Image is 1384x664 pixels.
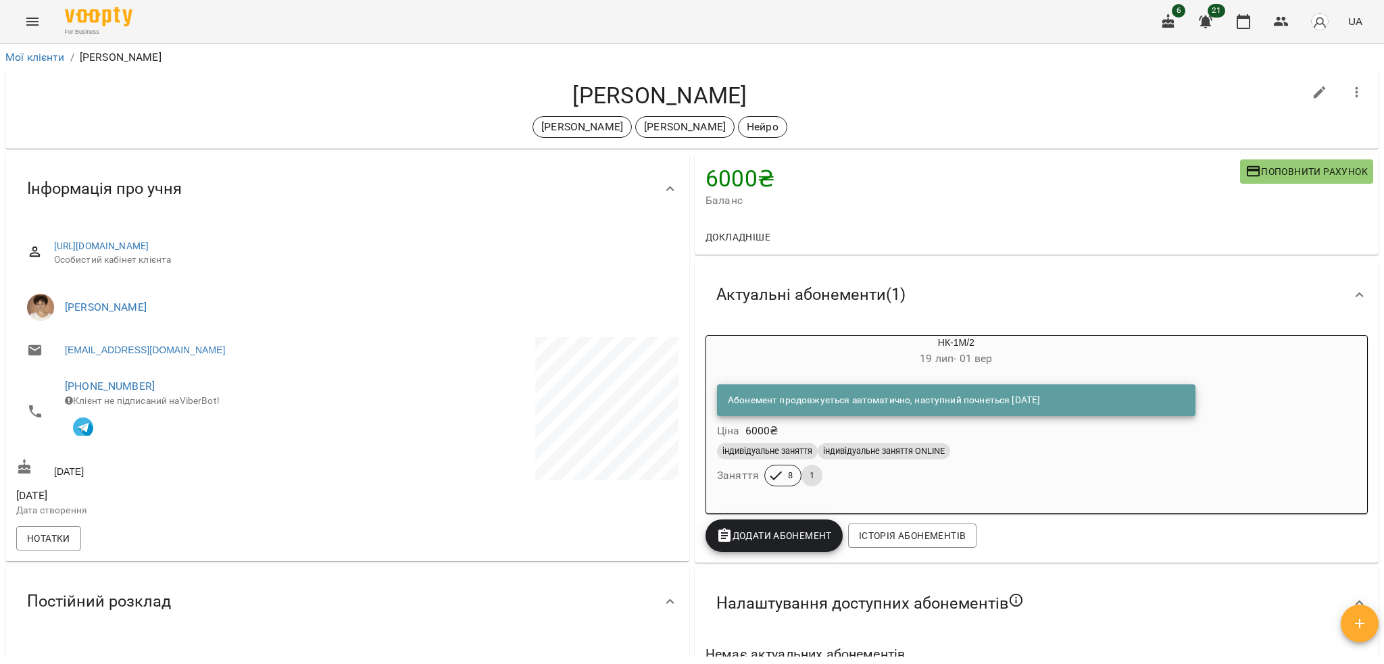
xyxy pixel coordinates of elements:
[706,336,1206,503] button: НК-1М/219 лип- 01 верАбонемент продовжується автоматично, наступний почнеться [DATE]Ціна6000₴інди...
[533,116,632,138] div: [PERSON_NAME]
[73,417,93,438] img: Telegram
[27,530,70,546] span: Нотатки
[16,82,1304,109] h4: [PERSON_NAME]
[65,301,147,313] a: [PERSON_NAME]
[706,165,1240,193] h4: 6000 ₴
[541,119,623,135] p: [PERSON_NAME]
[717,445,818,457] span: індивідуальне заняття
[70,49,74,66] li: /
[1348,14,1362,28] span: UA
[80,49,162,66] p: [PERSON_NAME]
[5,49,1379,66] nav: breadcrumb
[1245,163,1368,180] span: Поповнити рахунок
[65,343,225,357] a: [EMAIL_ADDRESS][DOMAIN_NAME]
[1172,4,1185,18] span: 6
[1008,592,1024,609] svg: Якщо не обрано жодного, клієнт зможе побачити всі публічні абонементи
[65,7,132,26] img: Voopty Logo
[16,488,345,504] span: [DATE]
[1310,12,1329,31] img: avatar_s.png
[818,445,950,457] span: індивідуальне заняття ONLINE
[5,154,689,224] div: Інформація про учня
[54,240,149,251] a: [URL][DOMAIN_NAME]
[728,388,1040,413] div: Абонемент продовжується автоматично, наступний почнеться [DATE]
[65,395,220,406] span: Клієнт не підписаний на ViberBot!
[717,466,759,485] h6: Заняття
[644,119,726,135] p: [PERSON_NAME]
[695,260,1379,330] div: Актуальні абонементи(1)
[716,528,832,544] span: Додати Абонемент
[706,336,1206,368] div: НК-1М/2
[716,284,906,305] span: Актуальні абонементи ( 1 )
[1343,9,1368,34] button: UA
[716,592,1024,614] span: Налаштування доступних абонементів
[920,352,992,365] span: 19 лип - 01 вер
[16,526,81,551] button: Нотатки
[717,422,740,440] h6: Ціна
[706,229,770,245] span: Докладніше
[27,591,171,612] span: Постійний розклад
[65,28,132,36] span: For Business
[780,469,801,482] span: 8
[848,523,977,548] button: Історія абонементів
[745,423,778,439] p: 6000 ₴
[700,225,776,249] button: Докладніше
[801,469,822,482] span: 1
[747,119,778,135] p: Нейро
[65,380,155,392] a: [PHONE_NUMBER]
[706,193,1240,209] span: Баланс
[1240,159,1373,184] button: Поповнити рахунок
[859,528,966,544] span: Історія абонементів
[27,294,54,321] img: Марина Кириченко
[54,253,668,267] span: Особистий кабінет клієнта
[27,178,182,199] span: Інформація про учня
[5,567,689,636] div: Постійний розклад
[16,5,49,38] button: Menu
[1208,4,1225,18] span: 21
[635,116,735,138] div: [PERSON_NAME]
[695,568,1379,638] div: Налаштування доступних абонементів
[14,456,347,481] div: [DATE]
[5,51,65,63] a: Мої клієнти
[738,116,787,138] div: Нейро
[706,519,843,552] button: Додати Абонемент
[16,504,345,517] p: Дата створення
